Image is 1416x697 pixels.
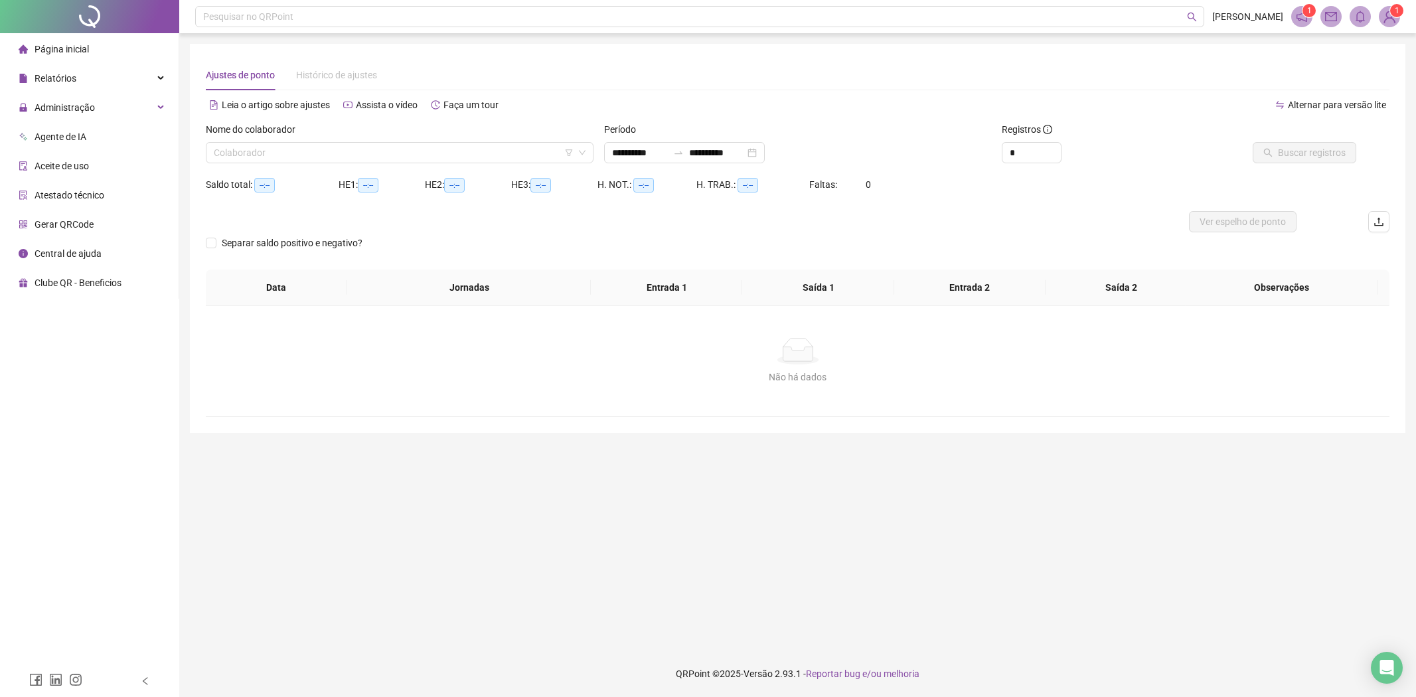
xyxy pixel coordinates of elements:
button: Buscar registros [1253,142,1356,163]
span: Alternar para versão lite [1288,100,1386,110]
footer: QRPoint © 2025 - 2.93.1 - [179,651,1416,697]
div: Open Intercom Messenger [1371,652,1403,684]
span: lock [19,103,28,112]
span: qrcode [19,220,28,229]
span: Atestado técnico [35,190,104,200]
span: --:-- [530,178,551,193]
span: Clube QR - Beneficios [35,277,121,288]
span: --:-- [444,178,465,193]
span: Observações [1196,280,1368,295]
span: left [141,676,150,686]
span: linkedin [49,673,62,686]
span: Administração [35,102,95,113]
span: --:-- [738,178,758,193]
label: Nome do colaborador [206,122,304,137]
span: Versão [744,668,773,679]
div: H. NOT.: [597,177,696,193]
span: Agente de IA [35,131,86,142]
th: Data [206,270,347,306]
th: Entrada 2 [894,270,1046,306]
span: facebook [29,673,42,686]
label: Período [604,122,645,137]
span: youtube [343,100,353,110]
span: Aceite de uso [35,161,89,171]
div: HE 2: [425,177,511,193]
span: Faltas: [809,179,839,190]
span: home [19,44,28,54]
span: swap-right [673,147,684,158]
span: --:-- [358,178,378,193]
span: search [1187,12,1197,22]
img: 82419 [1379,7,1399,27]
span: 1 [1395,6,1399,15]
th: Entrada 1 [591,270,742,306]
span: file [19,74,28,83]
span: Reportar bug e/ou melhoria [806,668,919,679]
span: Central de ajuda [35,248,102,259]
span: Registros [1002,122,1052,137]
span: Separar saldo positivo e negativo? [216,236,368,250]
span: 0 [866,179,871,190]
div: HE 1: [339,177,425,193]
span: gift [19,278,28,287]
span: Página inicial [35,44,89,54]
span: Faça um tour [443,100,499,110]
th: Saída 2 [1046,270,1197,306]
span: file-text [209,100,218,110]
span: down [578,149,586,157]
span: Relatórios [35,73,76,84]
span: info-circle [1043,125,1052,134]
sup: 1 [1302,4,1316,17]
th: Saída 1 [742,270,894,306]
span: 1 [1307,6,1312,15]
span: --:-- [633,178,654,193]
span: history [431,100,440,110]
span: upload [1374,216,1384,227]
span: to [673,147,684,158]
span: Histórico de ajustes [296,70,377,80]
span: Ajustes de ponto [206,70,275,80]
span: filter [565,149,573,157]
th: Jornadas [347,270,591,306]
div: HE 3: [511,177,597,193]
th: Observações [1186,270,1378,306]
span: bell [1354,11,1366,23]
sup: Atualize o seu contato no menu Meus Dados [1390,4,1403,17]
span: notification [1296,11,1308,23]
span: swap [1275,100,1285,110]
span: solution [19,191,28,200]
span: instagram [69,673,82,686]
span: Assista o vídeo [356,100,418,110]
span: info-circle [19,249,28,258]
div: Não há dados [222,370,1374,384]
span: --:-- [254,178,275,193]
span: mail [1325,11,1337,23]
div: H. TRAB.: [696,177,809,193]
span: Gerar QRCode [35,219,94,230]
span: Leia o artigo sobre ajustes [222,100,330,110]
div: Saldo total: [206,177,339,193]
span: [PERSON_NAME] [1212,9,1283,24]
span: audit [19,161,28,171]
button: Ver espelho de ponto [1189,211,1297,232]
